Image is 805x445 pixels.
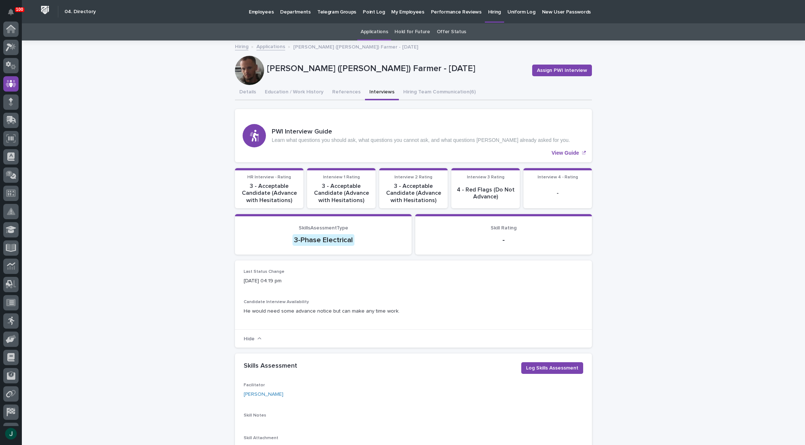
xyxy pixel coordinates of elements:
a: Hiring [235,42,248,50]
p: - [528,190,588,197]
span: Candidate Interview Availability [244,300,309,304]
p: [DATE] 04:19 pm [244,277,351,285]
button: Education / Work History [260,85,328,100]
span: Skill Rating [491,225,517,231]
button: Details [235,85,260,100]
span: Skill Notes [244,413,266,418]
p: 3 - Acceptable Candidate (Advance with Hesitations) [311,183,371,204]
p: [PERSON_NAME] ([PERSON_NAME]) Farmer - [DATE] [267,63,526,74]
span: Last Status Change [244,270,284,274]
span: Skill Attachment [244,436,278,440]
p: View Guide [551,150,579,156]
a: Hold for Future [394,23,430,40]
span: Interview 1 Rating [323,175,360,179]
span: Facilitator [244,383,265,387]
span: Log Skills Assessment [526,364,578,372]
button: Hide [244,336,262,341]
p: [PERSON_NAME] ([PERSON_NAME]) Farmer - [DATE] [293,42,418,50]
button: users-avatar [3,426,19,441]
a: Offer Status [437,23,466,40]
button: Notifications [3,4,19,20]
button: References [328,85,365,100]
p: 3 - Acceptable Candidate (Advance with Hesitations) [239,183,299,204]
button: Assign PWI Interview [532,65,592,76]
a: [PERSON_NAME] [244,391,283,398]
span: Interview 4 - Rating [538,175,578,179]
h2: Skills Assessment [244,362,297,370]
span: SkillsAsessmentType [299,225,348,231]
p: - [424,236,583,244]
h3: PWI Interview Guide [272,128,570,136]
h2: 04. Directory [64,9,96,15]
button: Log Skills Assessment [521,362,583,374]
button: Interviews [365,85,399,100]
a: Applications [361,23,388,40]
p: 4 - Red Flags (Do Not Advance) [456,186,515,200]
img: Workspace Logo [38,3,52,17]
button: Hiring Team Communication (6) [399,85,480,100]
p: He would need some advance notice but can make any time work. [244,307,583,315]
p: Learn what questions you should ask, what questions you cannot ask, and what questions [PERSON_NA... [272,137,570,143]
a: Applications [256,42,285,50]
span: Interview 3 Rating [467,175,504,179]
span: Interview 2 Rating [394,175,432,179]
div: Notifications100 [9,9,19,20]
span: HR Interview - Rating [247,175,291,179]
a: View Guide [235,109,592,162]
p: 3 - Acceptable Candidate (Advance with Hesitations) [384,183,443,204]
p: 100 [16,7,23,12]
div: 3-Phase Electrical [292,234,354,246]
span: Assign PWI Interview [537,67,587,74]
